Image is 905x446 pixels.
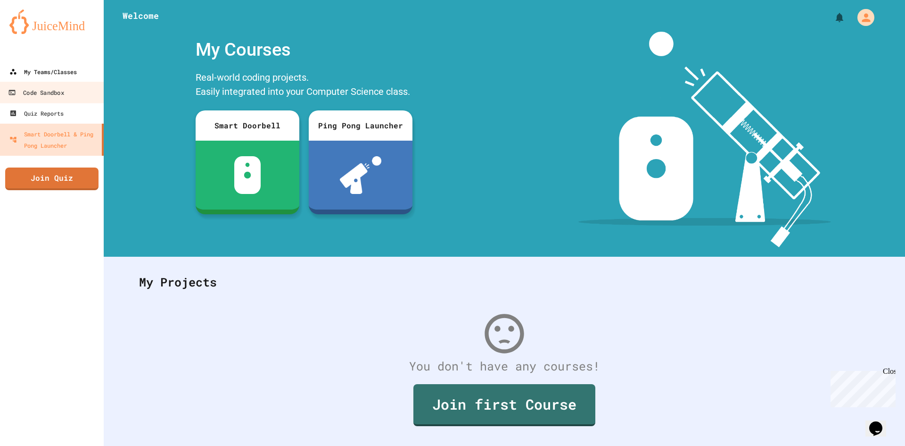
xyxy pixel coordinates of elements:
iframe: chat widget [865,408,896,437]
img: ppl-with-ball.png [340,156,382,194]
div: Code Sandbox [8,87,64,99]
div: Smart Doorbell & Ping Pong Launcher [9,128,98,151]
div: My Notifications [816,9,847,25]
div: My Teams/Classes [9,66,77,77]
div: Ping Pong Launcher [309,110,412,141]
a: Join first Course [413,384,595,426]
div: Quiz Reports [9,108,64,119]
img: sdb-white.svg [234,156,261,194]
div: You don't have any courses! [130,357,879,375]
div: My Account [847,7,877,28]
div: My Projects [130,264,879,301]
div: My Courses [191,32,417,68]
img: banner-image-my-projects.png [578,32,831,247]
a: Join Quiz [5,168,99,190]
div: Smart Doorbell [196,110,299,141]
img: logo-orange.svg [9,9,94,34]
div: Chat with us now!Close [4,4,65,60]
iframe: chat widget [827,367,896,407]
div: Real-world coding projects. Easily integrated into your Computer Science class. [191,68,417,103]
